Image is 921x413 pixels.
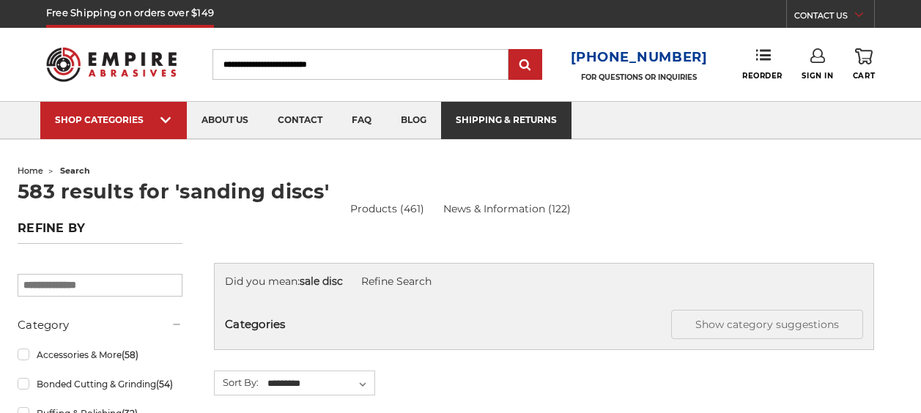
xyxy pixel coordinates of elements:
[18,342,182,368] a: Accessories & More(58)
[511,51,540,80] input: Submit
[671,310,863,339] button: Show category suggestions
[60,165,90,176] span: search
[853,71,875,81] span: Cart
[300,275,343,288] strong: sale disc
[225,274,863,289] div: Did you mean:
[225,310,863,339] h5: Categories
[571,47,708,68] a: [PHONE_NUMBER]
[18,182,903,201] h1: 583 results for 'sanding discs'
[794,7,874,28] a: CONTACT US
[187,102,263,139] a: about us
[18,371,182,397] a: Bonded Cutting & Grinding(54)
[742,71,783,81] span: Reorder
[46,39,177,90] img: Empire Abrasives
[265,373,374,395] select: Sort By:
[350,201,424,217] a: Products (461)
[441,102,572,139] a: shipping & returns
[156,379,173,390] span: (54)
[18,316,182,334] h5: Category
[443,201,571,217] a: News & Information (122)
[571,72,708,82] p: FOR QUESTIONS OR INQUIRIES
[802,71,833,81] span: Sign In
[18,221,182,244] h5: Refine by
[853,48,875,81] a: Cart
[742,48,783,80] a: Reorder
[18,165,43,176] a: home
[55,114,172,125] div: SHOP CATEGORIES
[337,102,386,139] a: faq
[215,371,259,393] label: Sort By:
[263,102,337,139] a: contact
[361,275,432,288] a: Refine Search
[122,349,138,360] span: (58)
[386,102,441,139] a: blog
